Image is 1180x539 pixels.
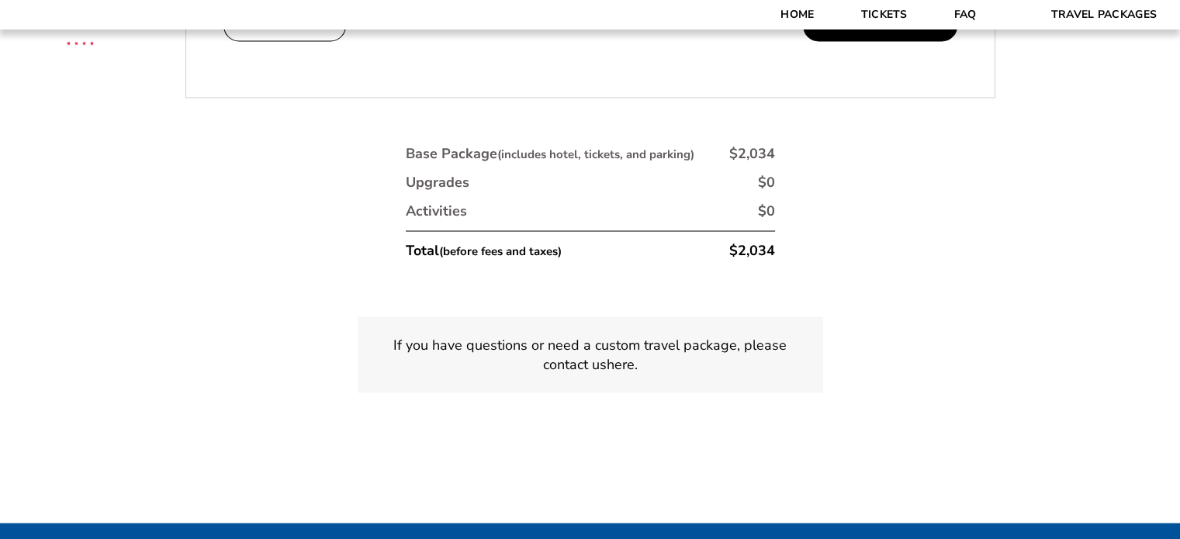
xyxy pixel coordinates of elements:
small: (includes hotel, tickets, and parking) [497,147,694,162]
div: $0 [758,202,775,221]
a: here [607,354,635,374]
div: Upgrades [406,173,469,192]
div: $0 [758,173,775,192]
small: (before fees and taxes) [439,243,562,258]
p: If you have questions or need a custom travel package, please contact us . [376,335,805,374]
div: $2,034 [729,240,775,260]
div: $2,034 [729,144,775,164]
div: Total [406,240,562,260]
div: Base Package [406,144,694,164]
div: Activities [406,202,467,221]
img: CBS Sports Thanksgiving Classic [47,8,114,75]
